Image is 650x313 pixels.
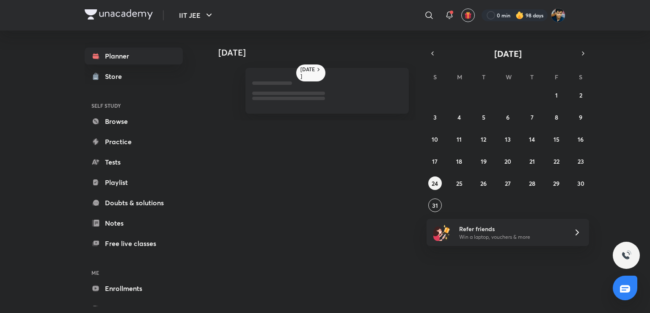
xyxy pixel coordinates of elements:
abbr: Thursday [530,73,534,81]
abbr: August 7, 2025 [531,113,534,121]
p: Win a laptop, vouchers & more [459,233,563,241]
a: Practice [85,133,183,150]
button: IIT JEE [174,7,219,24]
a: Notes [85,215,183,232]
abbr: August 18, 2025 [456,157,462,165]
a: Playlist [85,174,183,191]
img: ttu [621,250,631,260]
button: August 28, 2025 [525,176,539,190]
abbr: August 27, 2025 [505,179,511,187]
button: August 5, 2025 [477,110,490,124]
button: August 17, 2025 [428,154,442,168]
abbr: Friday [555,73,558,81]
a: Free live classes [85,235,183,252]
abbr: August 25, 2025 [456,179,463,187]
abbr: August 1, 2025 [555,91,558,99]
abbr: Wednesday [506,73,512,81]
button: August 12, 2025 [477,132,490,146]
img: Company Logo [85,9,153,20]
button: August 13, 2025 [501,132,515,146]
button: August 22, 2025 [550,154,563,168]
a: Enrollments [85,280,183,297]
button: August 20, 2025 [501,154,515,168]
abbr: August 19, 2025 [481,157,487,165]
a: Company Logo [85,9,153,22]
h6: SELF STUDY [85,98,183,113]
abbr: August 29, 2025 [553,179,559,187]
a: Store [85,68,183,85]
abbr: August 24, 2025 [432,179,438,187]
abbr: August 20, 2025 [504,157,511,165]
button: August 1, 2025 [550,88,563,102]
button: August 7, 2025 [525,110,539,124]
button: August 4, 2025 [452,110,466,124]
h6: ME [85,265,183,280]
abbr: August 5, 2025 [482,113,485,121]
button: August 31, 2025 [428,198,442,212]
abbr: August 31, 2025 [432,201,438,210]
button: August 3, 2025 [428,110,442,124]
abbr: August 22, 2025 [554,157,559,165]
a: Planner [85,48,183,64]
button: August 10, 2025 [428,132,442,146]
img: SHREYANSH GUPTA [551,8,565,22]
span: [DATE] [494,48,522,59]
abbr: August 6, 2025 [506,113,510,121]
abbr: August 14, 2025 [529,135,535,143]
button: August 19, 2025 [477,154,490,168]
abbr: August 16, 2025 [578,135,584,143]
abbr: August 2, 2025 [579,91,582,99]
img: avatar [464,11,472,19]
button: August 2, 2025 [574,88,587,102]
button: August 14, 2025 [525,132,539,146]
img: streak [515,11,524,20]
abbr: Sunday [433,73,437,81]
abbr: Tuesday [482,73,485,81]
abbr: August 21, 2025 [529,157,535,165]
img: referral [433,224,450,241]
abbr: August 15, 2025 [554,135,559,143]
button: August 29, 2025 [550,176,563,190]
abbr: August 8, 2025 [555,113,558,121]
abbr: August 30, 2025 [577,179,584,187]
button: August 9, 2025 [574,110,587,124]
button: August 6, 2025 [501,110,515,124]
abbr: August 26, 2025 [480,179,487,187]
abbr: August 11, 2025 [457,135,462,143]
h6: Refer friends [459,224,563,233]
abbr: August 23, 2025 [578,157,584,165]
button: August 18, 2025 [452,154,466,168]
button: August 24, 2025 [428,176,442,190]
div: Store [105,71,127,81]
button: August 25, 2025 [452,176,466,190]
abbr: Saturday [579,73,582,81]
abbr: August 10, 2025 [432,135,438,143]
abbr: August 17, 2025 [432,157,438,165]
button: August 27, 2025 [501,176,515,190]
abbr: August 3, 2025 [433,113,437,121]
button: August 11, 2025 [452,132,466,146]
abbr: August 4, 2025 [457,113,461,121]
abbr: August 13, 2025 [505,135,511,143]
button: [DATE] [438,48,577,59]
h6: [DATE] [300,66,315,80]
abbr: August 28, 2025 [529,179,535,187]
button: avatar [461,8,475,22]
a: Doubts & solutions [85,194,183,211]
abbr: August 9, 2025 [579,113,582,121]
button: August 15, 2025 [550,132,563,146]
button: August 21, 2025 [525,154,539,168]
button: August 8, 2025 [550,110,563,124]
abbr: Monday [457,73,462,81]
button: August 16, 2025 [574,132,587,146]
button: August 26, 2025 [477,176,490,190]
a: Browse [85,113,183,130]
abbr: August 12, 2025 [481,135,486,143]
a: Tests [85,154,183,170]
button: August 23, 2025 [574,154,587,168]
h4: [DATE] [218,48,417,58]
button: August 30, 2025 [574,176,587,190]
